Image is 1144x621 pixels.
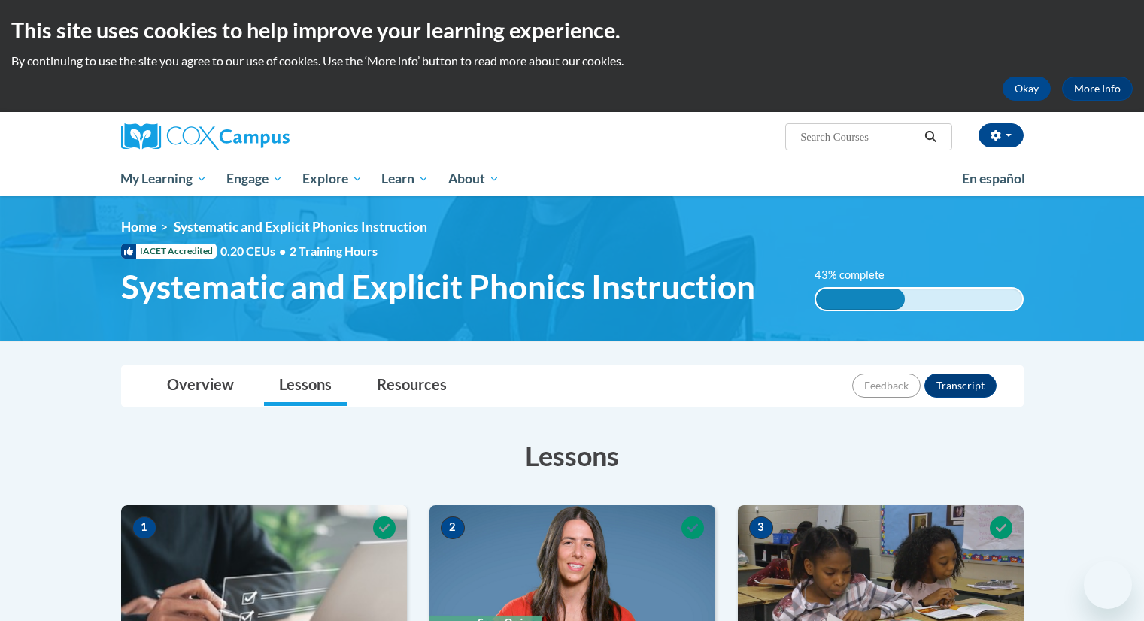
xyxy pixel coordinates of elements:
a: Home [121,219,156,235]
div: Main menu [99,162,1046,196]
a: Cox Campus [121,123,407,150]
a: Resources [362,366,462,406]
a: My Learning [111,162,217,196]
div: 43% complete [816,289,905,310]
p: By continuing to use the site you agree to our use of cookies. Use the ‘More info’ button to read... [11,53,1133,69]
span: About [448,170,499,188]
a: Overview [152,366,249,406]
span: My Learning [120,170,207,188]
button: Okay [1003,77,1051,101]
a: About [438,162,509,196]
button: Feedback [852,374,921,398]
h2: This site uses cookies to help improve your learning experience. [11,15,1133,45]
a: Engage [217,162,293,196]
span: Engage [226,170,283,188]
a: Learn [372,162,438,196]
span: Explore [302,170,363,188]
a: Lessons [264,366,347,406]
a: En español [952,163,1035,195]
span: 0.20 CEUs [220,243,290,259]
img: Cox Campus [121,123,290,150]
button: Account Settings [979,123,1024,147]
span: En español [962,171,1025,186]
a: Explore [293,162,372,196]
span: Systematic and Explicit Phonics Instruction [121,267,755,307]
span: Systematic and Explicit Phonics Instruction [174,219,427,235]
span: 2 [441,516,465,539]
h3: Lessons [121,437,1024,474]
label: 43% complete [815,267,901,283]
iframe: Button to launch messaging window [1084,561,1132,609]
button: Transcript [924,374,997,398]
span: 1 [132,516,156,539]
span: 2 Training Hours [290,244,378,258]
button: Search [919,128,942,146]
a: More Info [1062,77,1133,101]
span: IACET Accredited [121,244,217,259]
input: Search Courses [799,128,919,146]
span: 3 [749,516,773,539]
span: • [279,244,286,258]
span: Learn [381,170,429,188]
